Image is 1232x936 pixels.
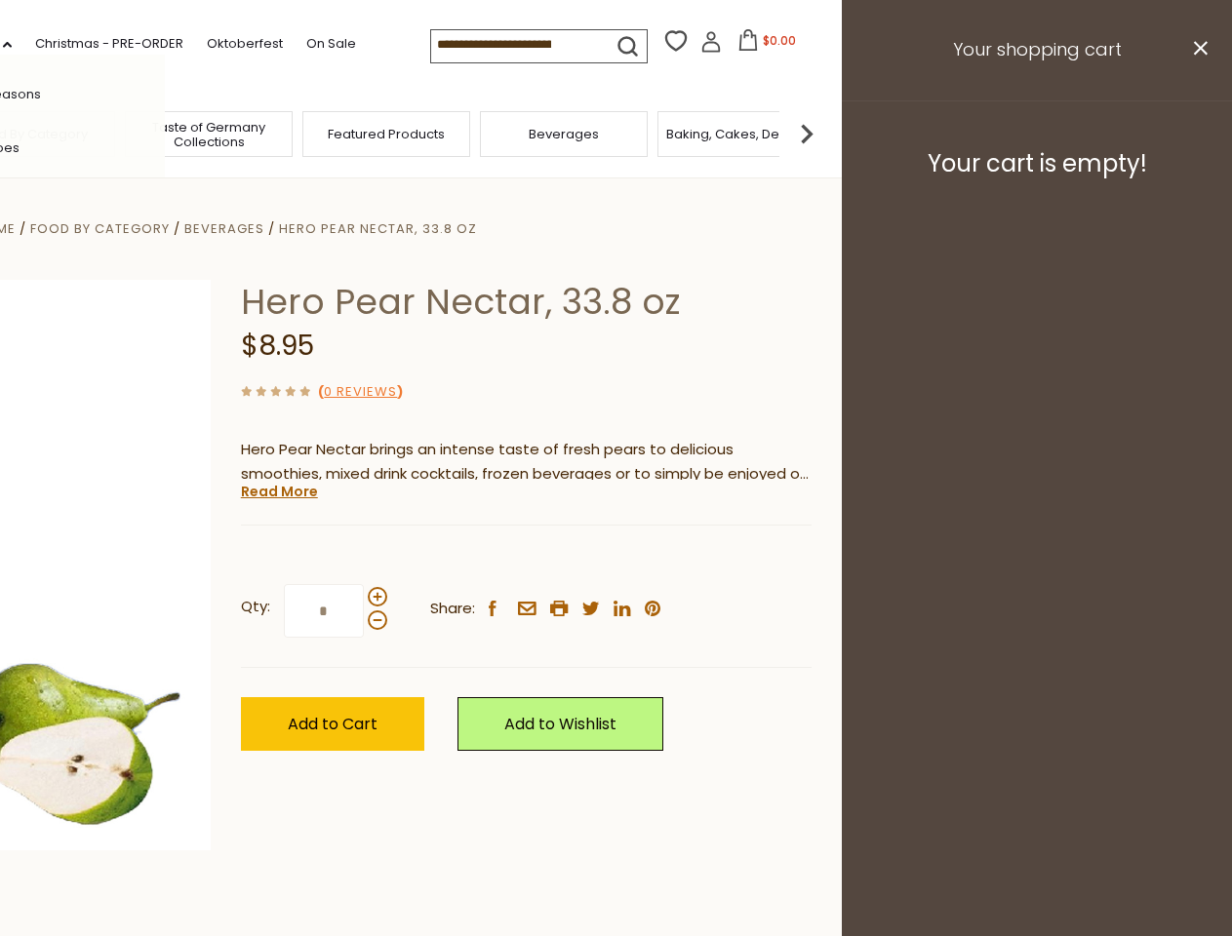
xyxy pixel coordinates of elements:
[184,219,264,238] a: Beverages
[324,382,397,403] a: 0 Reviews
[279,219,477,238] a: Hero Pear Nectar, 33.8 oz
[35,33,183,55] a: Christmas - PRE-ORDER
[241,697,424,751] button: Add to Cart
[241,482,318,501] a: Read More
[328,127,445,141] a: Featured Products
[306,33,356,55] a: On Sale
[726,29,809,58] button: $0.00
[241,595,270,619] strong: Qty:
[30,219,170,238] a: Food By Category
[241,280,812,324] h1: Hero Pear Nectar, 33.8 oz
[529,127,599,141] a: Beverages
[207,33,283,55] a: Oktoberfest
[763,32,796,49] span: $0.00
[288,713,378,735] span: Add to Cart
[318,382,403,401] span: ( )
[131,120,287,149] a: Taste of Germany Collections
[284,584,364,638] input: Qty:
[457,697,663,751] a: Add to Wishlist
[866,149,1208,178] h3: Your cart is empty!
[430,597,475,621] span: Share:
[241,327,314,365] span: $8.95
[241,438,812,487] p: Hero Pear Nectar brings an intense taste of fresh pears to delicious smoothies, mixed drink cockt...
[787,114,826,153] img: next arrow
[666,127,817,141] a: Baking, Cakes, Desserts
